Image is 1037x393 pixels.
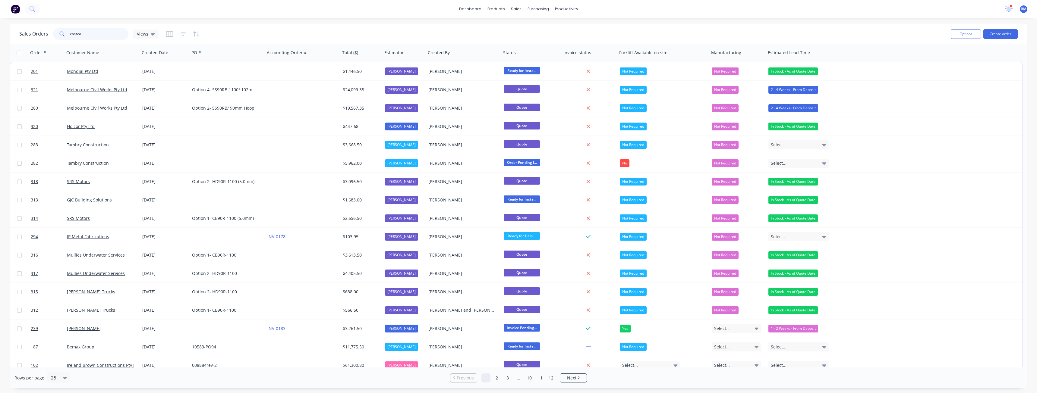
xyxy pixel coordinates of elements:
[343,142,378,148] div: $3,668.50
[67,252,125,258] a: Mullies Underwater Services
[385,233,418,241] div: [PERSON_NAME]
[450,375,477,381] a: Previous page
[67,307,115,313] a: [PERSON_NAME] Trucks
[504,122,540,129] span: Quote
[457,375,474,381] span: Previous
[142,215,187,221] div: [DATE]
[385,251,418,259] div: [PERSON_NAME]
[714,289,736,295] span: Not Required
[714,123,736,129] span: Not Required
[504,324,540,332] span: Invoice Pending...
[547,373,556,382] a: Page 12
[31,117,67,136] a: 320
[768,306,818,314] div: In Stock - As of Quote Date
[622,362,638,368] span: Select...
[142,160,187,166] div: [DATE]
[711,50,741,56] div: Manufacturing
[714,270,736,276] span: Not Required
[142,87,187,93] div: [DATE]
[385,159,418,167] div: [PERSON_NAME]
[343,179,378,185] div: $3,096.50
[385,141,418,149] div: [PERSON_NAME]
[385,104,418,112] div: [PERSON_NAME]
[343,160,378,166] div: $5,962.00
[31,173,67,191] a: 318
[768,325,818,332] div: 1 - 2 Weeks - From Deposit
[343,105,378,111] div: $19,567.35
[428,344,495,350] div: [PERSON_NAME]
[768,86,818,94] div: 2 - 4 Weeks - From Deposit
[714,344,730,350] span: Select...
[525,373,534,382] a: Page 10
[712,86,739,94] button: Not Required
[192,179,259,185] div: Option 2- HD90R-1100 (5.0mm)
[31,179,38,185] span: 318
[504,342,540,350] span: Ready for Insta...
[31,105,38,111] span: 280
[620,159,629,167] div: No
[560,375,587,381] a: Next page
[504,67,540,74] span: Ready for Insta...
[428,362,495,368] div: [PERSON_NAME]
[504,306,540,313] span: Quote
[714,68,736,74] span: Not Required
[31,87,38,93] span: 321
[552,5,581,14] div: productivity
[768,251,818,259] div: In Stock - As of Quote Date
[31,215,38,221] span: 314
[712,306,739,314] button: Not Required
[712,233,739,241] button: Not Required
[714,234,736,240] span: Not Required
[712,67,739,75] button: Not Required
[67,344,94,350] a: Bemax Group
[192,307,259,313] div: Option 1- CB90R-1100
[504,140,540,148] span: Quote
[192,252,259,258] div: Option 1- CB90R-1100
[67,234,109,239] a: JP Metal Fabrications
[768,270,818,277] div: In Stock - As of Quote Date
[142,50,168,56] div: Created Date
[712,196,739,204] button: Not Required
[67,179,90,184] a: SRS Motors
[771,362,786,368] span: Select...
[951,29,981,39] button: Options
[31,142,38,148] span: 283
[31,197,38,203] span: 313
[714,160,736,166] span: Not Required
[428,50,450,56] div: Created By
[31,154,67,172] a: 282
[504,361,540,368] span: Quote
[31,338,67,356] a: 187
[620,86,647,94] div: Not Required
[983,29,1018,39] button: Create order
[343,344,378,350] div: $11,775.50
[504,287,540,295] span: Quote
[428,326,495,332] div: [PERSON_NAME]
[142,105,187,111] div: [DATE]
[428,142,495,148] div: [PERSON_NAME]
[31,228,67,246] a: 294
[714,307,736,313] span: Not Required
[712,178,739,186] button: Not Required
[428,123,495,129] div: [PERSON_NAME]
[508,5,525,14] div: sales
[31,344,38,350] span: 187
[504,85,540,93] span: Quote
[142,289,187,295] div: [DATE]
[67,289,115,295] a: [PERSON_NAME] Trucks
[67,68,98,74] a: Mondial Pty Ltd
[620,141,647,149] div: Not Required
[67,197,112,203] a: GJC Building Solutions
[768,214,818,222] div: In Stock - As of Quote Date
[768,288,818,296] div: In Stock - As of Quote Date
[385,325,418,332] div: [PERSON_NAME]
[192,87,259,93] div: Option 4- SS90RB-1100/ 102mm Hoop
[31,326,38,332] span: 239
[712,104,739,112] button: Not Required
[142,234,187,240] div: [DATE]
[342,50,358,56] div: Total ($)
[619,50,667,56] div: Forklift Avaliable on site
[620,325,631,332] div: Yes
[31,270,38,276] span: 317
[714,362,730,368] span: Select...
